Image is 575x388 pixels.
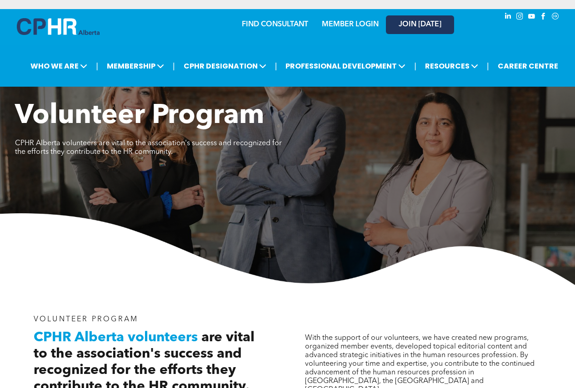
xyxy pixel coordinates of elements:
[275,57,277,75] li: |
[34,331,198,344] span: CPHR Alberta volunteers
[515,11,525,24] a: instagram
[104,58,167,74] span: MEMBERSHIP
[96,57,98,75] li: |
[495,58,561,74] a: CAREER CENTRE
[181,58,269,74] span: CPHR DESIGNATION
[15,140,282,156] span: CPHR Alberta volunteers are vital to the association's success and recognized for the efforts the...
[283,58,408,74] span: PROFESSIONAL DEVELOPMENT
[15,103,264,130] span: Volunteer Program
[503,11,513,24] a: linkedin
[28,58,90,74] span: WHO WE ARE
[386,15,454,34] a: JOIN [DATE]
[17,18,100,35] img: A blue and white logo for cp alberta
[422,58,481,74] span: RESOURCES
[414,57,416,75] li: |
[399,20,441,29] span: JOIN [DATE]
[242,21,308,28] a: FIND CONSULTANT
[539,11,549,24] a: facebook
[34,316,138,323] span: VOLUNTEER PROGRAM
[487,57,489,75] li: |
[173,57,175,75] li: |
[322,21,379,28] a: MEMBER LOGIN
[527,11,537,24] a: youtube
[550,11,560,24] a: Social network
